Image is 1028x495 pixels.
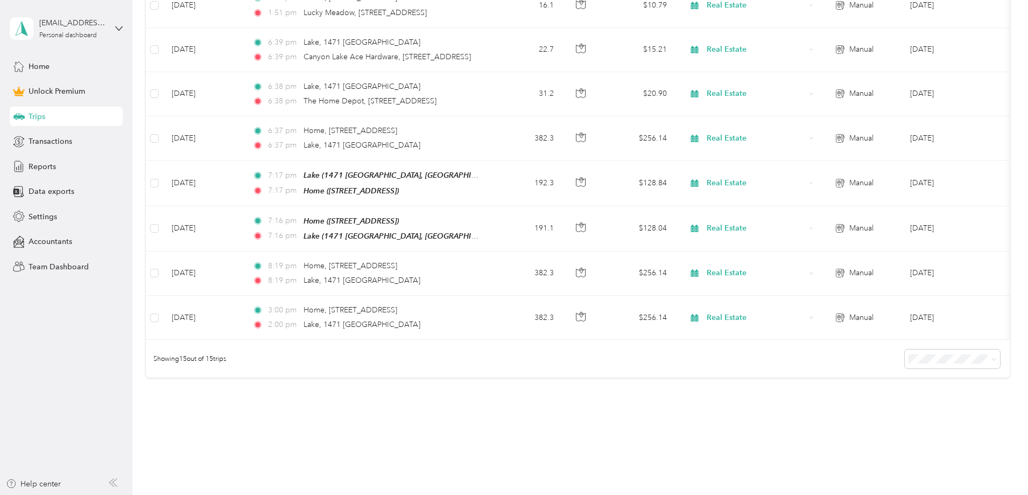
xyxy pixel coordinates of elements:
span: 6:37 pm [268,140,299,151]
span: Team Dashboard [29,261,89,273]
button: Help center [6,478,61,490]
span: Showing 15 out of 15 trips [146,354,226,364]
td: $256.14 [600,116,675,161]
td: $128.84 [600,161,675,206]
span: Real Estate [707,267,805,279]
td: [DATE] [163,116,244,161]
span: Lake (1471 [GEOGRAPHIC_DATA], [GEOGRAPHIC_DATA], [GEOGRAPHIC_DATA]) [304,232,582,241]
td: $256.14 [600,252,675,296]
span: Real Estate [707,88,805,100]
span: Data exports [29,186,74,197]
span: 8:19 pm [268,260,299,272]
td: [DATE] [163,72,244,116]
span: 7:17 pm [268,170,299,182]
span: 8:19 pm [268,275,299,287]
td: 22.7 [491,28,562,72]
span: Trips [29,111,45,122]
td: [DATE] [163,161,244,206]
span: Lake, 1471 [GEOGRAPHIC_DATA] [304,320,420,329]
span: Real Estate [707,44,805,55]
span: 7:16 pm [268,215,299,227]
span: 6:37 pm [268,125,299,137]
div: [EMAIL_ADDRESS][DOMAIN_NAME] [39,17,107,29]
span: Accountants [29,236,72,247]
td: [DATE] [163,296,244,340]
span: Real Estate [707,177,805,189]
td: Jul 2024 [902,161,999,206]
span: 6:39 pm [268,51,299,63]
span: Manual [849,44,874,55]
span: Lake, 1471 [GEOGRAPHIC_DATA] [304,38,420,47]
span: The Home Depot, [STREET_ADDRESS] [304,96,436,106]
td: $256.14 [600,296,675,340]
span: Settings [29,211,57,222]
span: Manual [849,312,874,324]
span: Home, [STREET_ADDRESS] [304,126,397,135]
td: [DATE] [163,206,244,252]
td: Jan 2024 [902,296,999,340]
span: Unlock Premium [29,86,85,97]
span: Home, [STREET_ADDRESS] [304,305,397,315]
span: Real Estate [707,312,805,324]
span: Lake, 1471 [GEOGRAPHIC_DATA] [304,141,420,150]
span: 7:16 pm [268,230,299,242]
span: Home [29,61,50,72]
span: Home ([STREET_ADDRESS]) [304,217,399,225]
span: Reports [29,161,56,172]
td: 31.2 [491,72,562,116]
div: Personal dashboard [39,32,97,39]
span: Canyon Lake Ace Hardware, [STREET_ADDRESS] [304,52,471,61]
span: 7:17 pm [268,185,299,197]
span: Manual [849,88,874,100]
span: Manual [849,222,874,234]
td: 382.3 [491,296,562,340]
td: Sep 2024 [902,28,999,72]
span: 6:38 pm [268,81,299,93]
iframe: Everlance-gr Chat Button Frame [968,435,1028,495]
td: Sep 2024 [902,72,999,116]
span: Lake, 1471 [GEOGRAPHIC_DATA] [304,82,420,91]
span: 6:39 pm [268,37,299,48]
td: 192.3 [491,161,562,206]
span: Manual [849,133,874,144]
span: Manual [849,177,874,189]
span: Home, [STREET_ADDRESS] [304,261,397,270]
span: 2:00 pm [268,319,299,331]
td: 191.1 [491,206,562,252]
span: Real Estate [707,133,805,144]
span: Lucky Meadow, [STREET_ADDRESS] [304,8,427,17]
span: 1:51 pm [268,7,299,19]
span: Lake (1471 [GEOGRAPHIC_DATA], [GEOGRAPHIC_DATA], [GEOGRAPHIC_DATA]) [304,171,582,180]
td: Aug 2024 [902,116,999,161]
span: 3:00 pm [268,304,299,316]
td: $15.21 [600,28,675,72]
span: Real Estate [707,222,805,234]
td: Jul 2024 [902,206,999,252]
td: [DATE] [163,28,244,72]
td: 382.3 [491,116,562,161]
span: Manual [849,267,874,279]
td: $128.04 [600,206,675,252]
span: 6:38 pm [268,95,299,107]
span: Lake, 1471 [GEOGRAPHIC_DATA] [304,276,420,285]
td: [DATE] [163,252,244,296]
span: Transactions [29,136,72,147]
td: Apr 2024 [902,252,999,296]
span: Home ([STREET_ADDRESS]) [304,186,399,195]
td: $20.90 [600,72,675,116]
td: 382.3 [491,252,562,296]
